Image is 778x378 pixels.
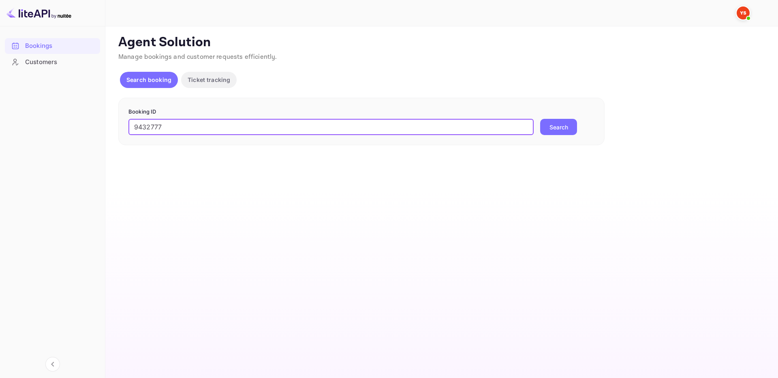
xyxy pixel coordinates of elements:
p: Booking ID [128,108,594,116]
div: Customers [5,54,100,70]
img: Yandex Support [737,6,750,19]
p: Agent Solution [118,34,763,51]
a: Bookings [5,38,100,53]
div: Bookings [25,41,96,51]
div: Customers [25,58,96,67]
button: Search [540,119,577,135]
input: Enter Booking ID (e.g., 63782194) [128,119,534,135]
span: Manage bookings and customer requests efficiently. [118,53,277,61]
p: Search booking [126,75,171,84]
a: Customers [5,54,100,69]
button: Collapse navigation [45,357,60,372]
img: LiteAPI logo [6,6,71,19]
p: Ticket tracking [188,75,230,84]
div: Bookings [5,38,100,54]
